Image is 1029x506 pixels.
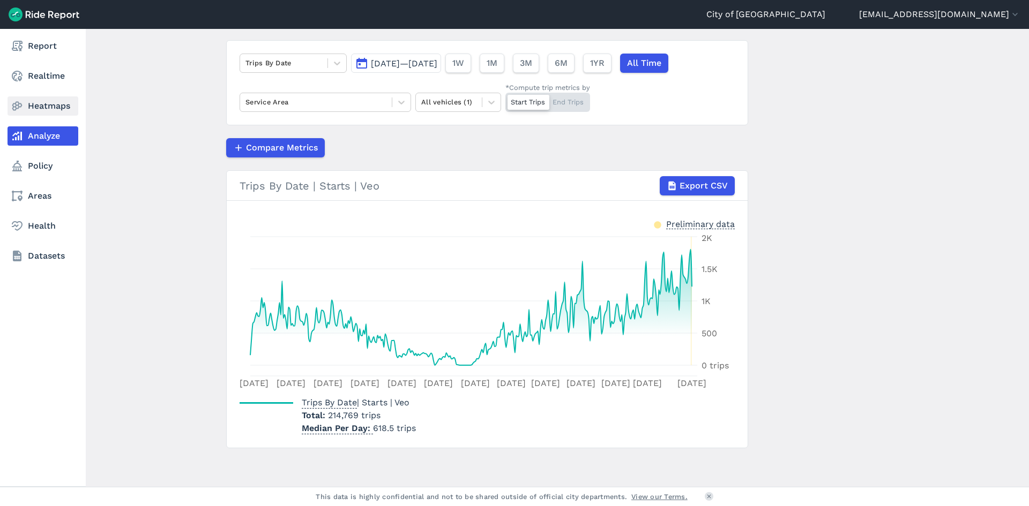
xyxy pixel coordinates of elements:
[627,57,661,70] span: All Time
[566,378,595,388] tspan: [DATE]
[445,54,471,73] button: 1W
[8,66,78,86] a: Realtime
[660,176,735,195] button: Export CSV
[548,54,575,73] button: 6M
[240,378,269,388] tspan: [DATE]
[8,96,78,116] a: Heatmaps
[424,378,453,388] tspan: [DATE]
[328,410,381,420] span: 214,769 trips
[314,378,342,388] tspan: [DATE]
[620,54,668,73] button: All Time
[666,218,735,229] div: Preliminary data
[520,57,532,70] span: 3M
[8,156,78,176] a: Policy
[680,179,728,192] span: Export CSV
[555,57,568,70] span: 6M
[452,57,464,70] span: 1W
[277,378,305,388] tspan: [DATE]
[480,54,504,73] button: 1M
[677,378,706,388] tspan: [DATE]
[371,58,437,69] span: [DATE]—[DATE]
[505,82,590,93] div: *Compute trip metrics by
[702,233,712,243] tspan: 2K
[601,378,630,388] tspan: [DATE]
[302,397,409,407] span: | Starts | Veo
[633,378,662,388] tspan: [DATE]
[531,378,560,388] tspan: [DATE]
[590,57,605,70] span: 1YR
[487,57,497,70] span: 1M
[387,378,416,388] tspan: [DATE]
[8,186,78,206] a: Areas
[302,422,416,435] p: 618.5 trips
[859,8,1020,21] button: [EMAIL_ADDRESS][DOMAIN_NAME]
[631,492,688,502] a: View our Terms.
[702,264,718,274] tspan: 1.5K
[240,176,735,195] div: Trips By Date | Starts | Veo
[461,378,490,388] tspan: [DATE]
[302,394,357,409] span: Trips By Date
[8,126,78,146] a: Analyze
[497,378,526,388] tspan: [DATE]
[8,246,78,266] a: Datasets
[583,54,612,73] button: 1YR
[702,360,729,371] tspan: 0 trips
[351,54,441,73] button: [DATE]—[DATE]
[351,378,379,388] tspan: [DATE]
[702,328,717,338] tspan: 500
[702,296,711,306] tspan: 1K
[302,410,328,420] span: Total
[706,8,825,21] a: City of [GEOGRAPHIC_DATA]
[246,141,318,154] span: Compare Metrics
[226,138,325,157] button: Compare Metrics
[513,54,539,73] button: 3M
[8,216,78,236] a: Health
[302,420,373,434] span: Median Per Day
[8,36,78,56] a: Report
[9,7,79,21] img: Ride Report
